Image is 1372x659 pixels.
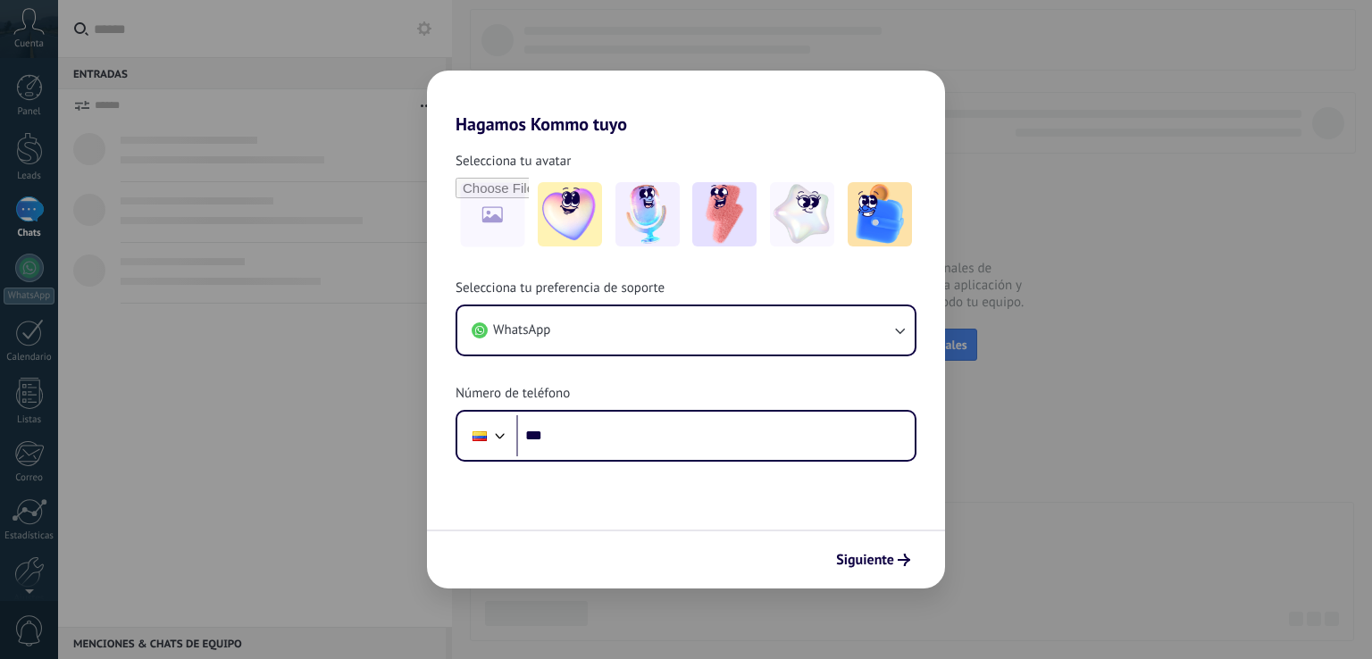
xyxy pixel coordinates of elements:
span: Selecciona tu avatar [456,153,571,171]
img: -3.jpeg [692,182,757,246]
button: Siguiente [828,545,918,575]
span: Selecciona tu preferencia de soporte [456,279,665,297]
span: Siguiente [836,554,894,566]
img: -2.jpeg [615,182,680,246]
div: Colombia: + 57 [463,417,497,455]
span: WhatsApp [493,321,550,339]
button: WhatsApp [457,306,915,355]
h2: Hagamos Kommo tuyo [427,71,945,135]
img: -1.jpeg [538,182,602,246]
img: -4.jpeg [770,182,834,246]
span: Número de teléfono [456,385,570,403]
img: -5.jpeg [848,182,912,246]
